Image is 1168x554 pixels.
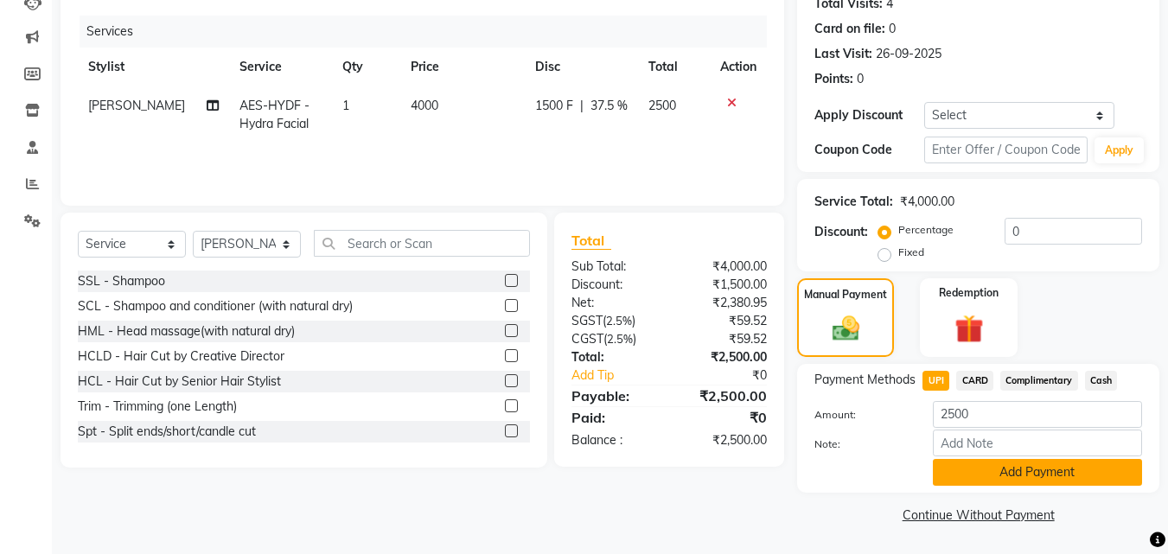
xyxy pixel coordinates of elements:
[824,313,868,344] img: _cash.svg
[801,506,1156,525] a: Continue Without Payment
[814,20,885,38] div: Card on file:
[804,287,887,302] label: Manual Payment
[1000,371,1078,391] span: Complimentary
[801,436,919,452] label: Note:
[78,322,295,341] div: HML - Head massage(with natural dry)
[78,423,256,441] div: Spt - Split ends/short/candle cut
[558,276,669,294] div: Discount:
[400,48,524,86] th: Price
[78,48,229,86] th: Stylist
[669,330,780,348] div: ₹59.52
[876,45,941,63] div: 26-09-2025
[607,332,633,346] span: 2.5%
[814,193,893,211] div: Service Total:
[946,311,992,347] img: _gift.svg
[558,330,669,348] div: ( )
[900,193,954,211] div: ₹4,000.00
[558,431,669,449] div: Balance :
[558,366,687,385] a: Add Tip
[814,141,923,159] div: Coupon Code
[889,20,896,38] div: 0
[669,276,780,294] div: ₹1,500.00
[78,373,281,391] div: HCL - Hair Cut by Senior Hair Stylist
[669,431,780,449] div: ₹2,500.00
[648,98,676,113] span: 2500
[933,459,1142,486] button: Add Payment
[411,98,438,113] span: 4000
[571,313,603,328] span: SGST
[814,371,916,389] span: Payment Methods
[558,407,669,428] div: Paid:
[857,70,864,88] div: 0
[898,245,924,260] label: Fixed
[78,347,284,366] div: HCLD - Hair Cut by Creative Director
[638,48,710,86] th: Total
[814,106,923,124] div: Apply Discount
[898,222,954,238] label: Percentage
[314,230,530,257] input: Search or Scan
[924,137,1088,163] input: Enter Offer / Coupon Code
[801,407,919,423] label: Amount:
[606,314,632,328] span: 2.5%
[669,294,780,312] div: ₹2,380.95
[814,223,868,241] div: Discount:
[229,48,332,86] th: Service
[88,98,185,113] span: [PERSON_NAME]
[669,348,780,366] div: ₹2,500.00
[558,385,669,406] div: Payable:
[669,385,780,406] div: ₹2,500.00
[78,272,165,290] div: SSL - Shampoo
[956,371,993,391] span: CARD
[939,285,999,301] label: Redemption
[571,331,603,347] span: CGST
[78,297,353,315] div: SCL - Shampoo and conditioner (with natural dry)
[580,97,584,115] span: |
[78,398,237,416] div: Trim - Trimming (one Length)
[342,98,349,113] span: 1
[669,258,780,276] div: ₹4,000.00
[814,70,853,88] div: Points:
[688,366,781,385] div: ₹0
[933,401,1142,428] input: Amount
[558,294,669,312] div: Net:
[535,97,573,115] span: 1500 F
[590,97,628,115] span: 37.5 %
[933,430,1142,456] input: Add Note
[558,312,669,330] div: ( )
[814,45,872,63] div: Last Visit:
[80,16,780,48] div: Services
[239,98,310,131] span: AES-HYDF - Hydra Facial
[1085,371,1118,391] span: Cash
[922,371,949,391] span: UPI
[669,312,780,330] div: ₹59.52
[558,348,669,366] div: Total:
[332,48,400,86] th: Qty
[558,258,669,276] div: Sub Total:
[1095,137,1144,163] button: Apply
[571,232,611,250] span: Total
[669,407,780,428] div: ₹0
[710,48,767,86] th: Action
[525,48,638,86] th: Disc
